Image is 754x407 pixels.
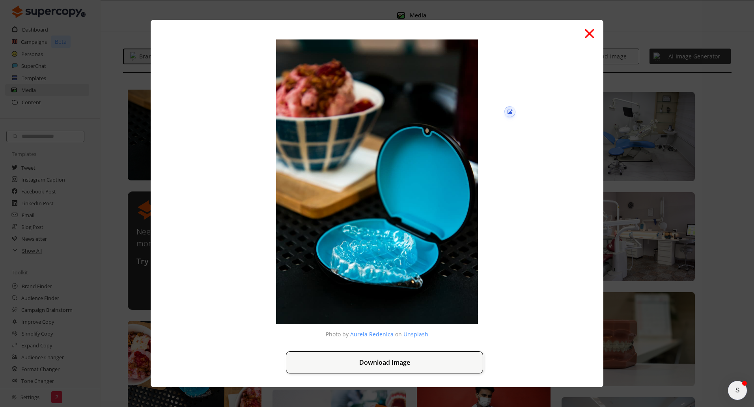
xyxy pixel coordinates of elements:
[350,330,394,338] a: Aurela Redenica
[728,381,747,400] button: atlas-launcher
[170,331,583,338] p: Photo by on
[235,39,519,324] img: Selected Image
[583,17,595,47] button: ×
[728,381,747,400] div: atlas-message-author-avatar
[286,351,483,373] button: Download Image
[403,330,428,338] a: Unsplash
